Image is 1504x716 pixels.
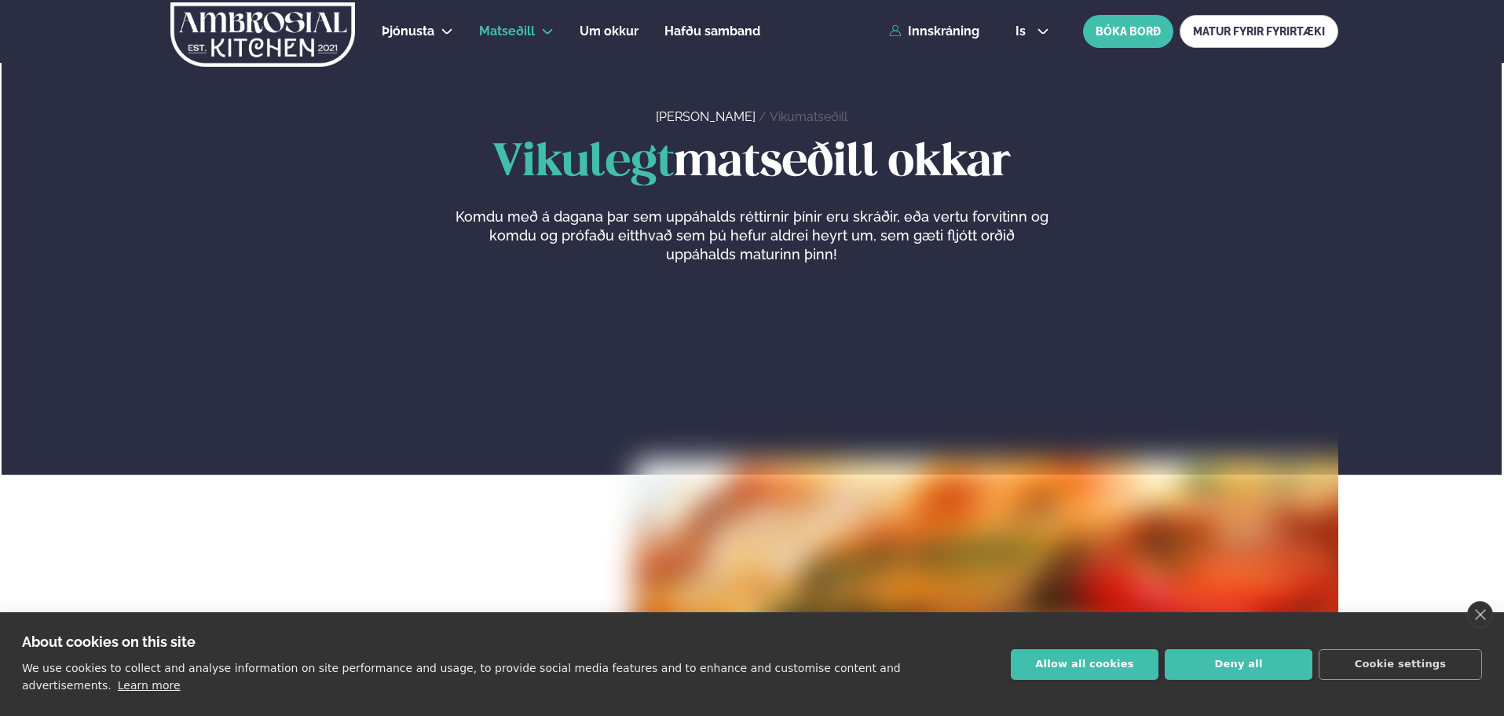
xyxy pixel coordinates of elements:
strong: About cookies on this site [22,633,196,650]
a: Vikumatseðill [770,109,847,124]
button: Allow all cookies [1011,649,1158,680]
button: Cookie settings [1319,649,1482,680]
a: close [1467,601,1493,628]
a: Þjónusta [382,22,434,41]
p: We use cookies to collect and analyse information on site performance and usage, to provide socia... [22,662,901,692]
h1: matseðill okkar [166,138,1338,189]
a: Innskráning [889,24,979,39]
a: Um okkur [580,22,639,41]
p: Komdu með á dagana þar sem uppáhalds réttirnir þínir eru skráðir, eða vertu forvitinn og komdu og... [455,207,1048,264]
span: Um okkur [580,24,639,39]
a: [PERSON_NAME] [656,109,756,124]
span: Matseðill [479,24,535,39]
span: is [1015,25,1030,38]
button: BÓKA BORÐ [1083,15,1173,48]
a: MATUR FYRIR FYRIRTÆKI [1180,15,1338,48]
span: Vikulegt [492,141,674,185]
a: Matseðill [479,22,535,41]
span: Hafðu samband [664,24,760,39]
img: logo [169,2,357,67]
button: Deny all [1165,649,1312,680]
span: Þjónusta [382,24,434,39]
span: / [759,109,770,124]
a: Learn more [118,679,181,692]
a: Hafðu samband [664,22,760,41]
button: is [1003,25,1062,38]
